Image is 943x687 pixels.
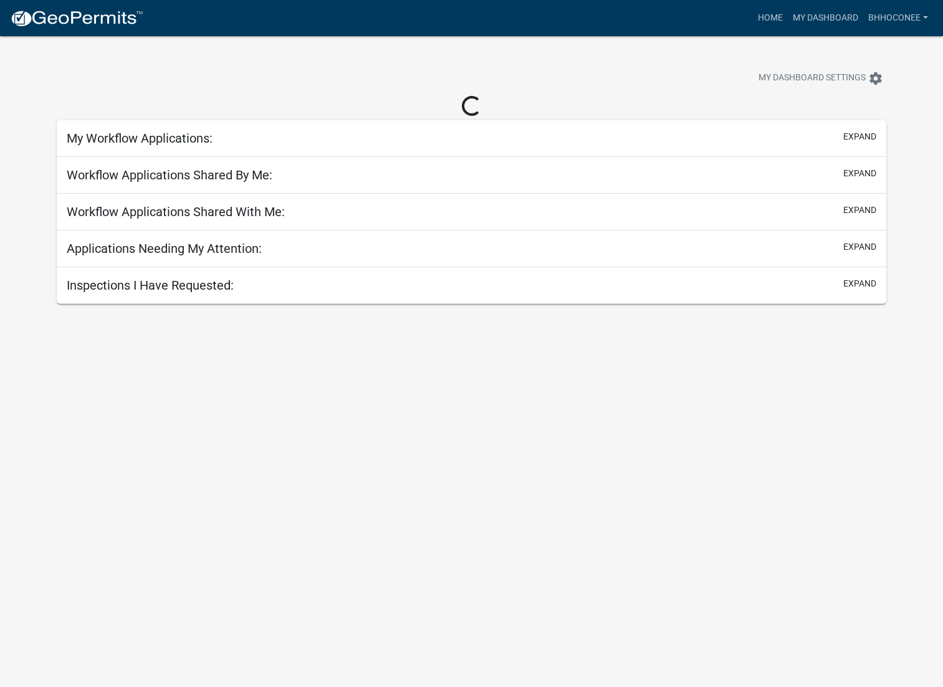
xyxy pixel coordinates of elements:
[67,241,262,256] h5: Applications Needing My Attention:
[67,131,213,146] h5: My Workflow Applications:
[67,278,234,293] h5: Inspections I Have Requested:
[843,167,876,180] button: expand
[788,6,863,30] a: My Dashboard
[759,71,866,86] span: My Dashboard Settings
[843,240,876,253] button: expand
[843,277,876,290] button: expand
[843,204,876,217] button: expand
[863,6,933,30] a: BHHOconee
[868,71,883,86] i: settings
[753,6,788,30] a: Home
[67,168,272,182] h5: Workflow Applications Shared By Me:
[67,204,285,219] h5: Workflow Applications Shared With Me:
[749,66,893,90] button: My Dashboard Settingssettings
[843,130,876,143] button: expand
